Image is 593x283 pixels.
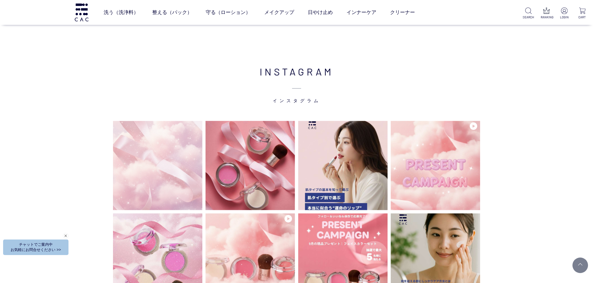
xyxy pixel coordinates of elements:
img: Photo by cac_cosme.official [391,121,480,210]
a: LOGIN [558,7,570,20]
img: logo [74,3,89,21]
a: RANKING [541,7,552,20]
a: 日やけ止め [308,4,333,21]
a: メイクアップ [264,4,294,21]
p: SEARCH [523,15,534,20]
a: CART [577,7,588,20]
a: インナーケア [346,4,376,21]
a: SEARCH [523,7,534,20]
a: クリーナー [390,4,415,21]
span: インスタグラム [110,79,483,104]
a: 整える（パック） [152,4,192,21]
p: RANKING [541,15,552,20]
img: Photo by cac_cosme.official [205,121,295,210]
h2: INSTAGRAM [110,64,483,104]
a: 守る（ローション） [206,4,251,21]
img: Photo by cac_cosme.official [298,121,388,210]
a: 洗う（洗浄料） [104,4,139,21]
p: CART [577,15,588,20]
p: LOGIN [558,15,570,20]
